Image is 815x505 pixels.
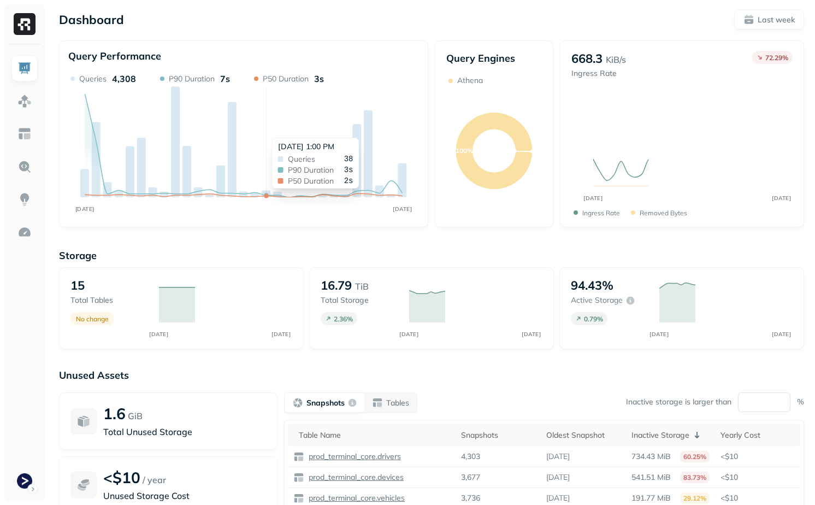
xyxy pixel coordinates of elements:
[79,74,107,84] p: Queries
[680,472,710,483] p: 83.73%
[334,315,353,323] p: 2.36 %
[17,473,32,489] img: Terminal
[571,51,603,66] p: 668.3
[68,50,161,62] p: Query Performance
[76,315,109,323] p: No change
[457,75,483,86] p: Athena
[14,13,36,35] img: Ryft
[112,73,136,84] p: 4,308
[59,369,804,381] p: Unused Assets
[631,430,689,441] p: Inactive Storage
[456,146,473,155] text: 100%
[314,73,324,84] p: 3s
[650,331,669,337] tspan: [DATE]
[321,295,398,306] p: Total storage
[70,295,148,306] p: Total tables
[17,192,32,207] img: Insights
[103,425,266,438] p: Total Unused Storage
[17,127,32,141] img: Asset Explorer
[571,278,613,293] p: 94.43%
[446,52,542,64] p: Query Engines
[765,54,788,62] p: 72.29 %
[288,155,315,163] span: Queries
[17,160,32,174] img: Query Explorer
[293,472,304,483] img: table
[75,205,95,213] tspan: [DATE]
[59,249,804,262] p: Storage
[720,430,795,441] div: Yearly Cost
[304,472,404,483] a: prod_terminal_core.devices
[263,74,309,84] p: P50 Duration
[321,278,352,293] p: 16.79
[461,430,535,441] div: Snapshots
[546,493,570,503] p: [DATE]
[169,74,215,84] p: P90 Duration
[772,195,792,201] tspan: [DATE]
[344,166,353,174] span: 3s
[546,451,570,462] p: [DATE]
[150,331,169,337] tspan: [DATE]
[631,493,671,503] p: 191.77 MiB
[582,209,620,217] p: Ingress Rate
[220,73,230,84] p: 7s
[17,225,32,239] img: Optimization
[758,15,795,25] p: Last week
[278,142,353,152] div: [DATE] 1:00 PM
[626,397,731,407] p: Inactive storage is larger than
[680,451,710,462] p: 60.25%
[720,493,795,503] p: <$10
[720,451,795,462] p: <$10
[571,68,626,79] p: Ingress Rate
[631,472,671,483] p: 541.51 MiB
[680,492,710,504] p: 29.12%
[797,397,804,407] p: %
[461,472,480,483] p: 3,677
[631,451,671,462] p: 734.43 MiB
[17,61,32,75] img: Dashboard
[734,10,804,30] button: Last week
[306,493,405,503] p: prod_terminal_core.vehicles
[306,398,345,408] p: Snapshots
[299,430,450,441] div: Table Name
[522,331,541,337] tspan: [DATE]
[17,94,32,108] img: Assets
[70,278,85,293] p: 15
[344,177,353,185] span: 2s
[720,472,795,483] p: <$10
[272,331,291,337] tspan: [DATE]
[103,404,126,423] p: 1.6
[293,451,304,462] img: table
[461,493,480,503] p: 3,736
[546,430,621,441] div: Oldest Snapshot
[640,209,687,217] p: Removed bytes
[584,315,603,323] p: 0.79 %
[546,472,570,483] p: [DATE]
[584,195,603,201] tspan: [DATE]
[143,473,166,486] p: / year
[103,468,140,487] p: <$10
[461,451,480,462] p: 4,303
[606,53,626,66] p: KiB/s
[128,409,143,422] p: GiB
[306,451,401,462] p: prod_terminal_core.drivers
[571,295,623,306] p: Active storage
[400,331,419,337] tspan: [DATE]
[304,493,405,503] a: prod_terminal_core.vehicles
[772,331,792,337] tspan: [DATE]
[293,493,304,504] img: table
[288,177,334,185] span: P50 Duration
[59,12,124,27] p: Dashboard
[393,205,412,213] tspan: [DATE]
[355,280,369,293] p: TiB
[288,166,334,174] span: P90 Duration
[344,155,353,163] span: 38
[103,489,266,502] p: Unused Storage Cost
[306,472,404,483] p: prod_terminal_core.devices
[386,398,409,408] p: Tables
[304,451,401,462] a: prod_terminal_core.drivers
